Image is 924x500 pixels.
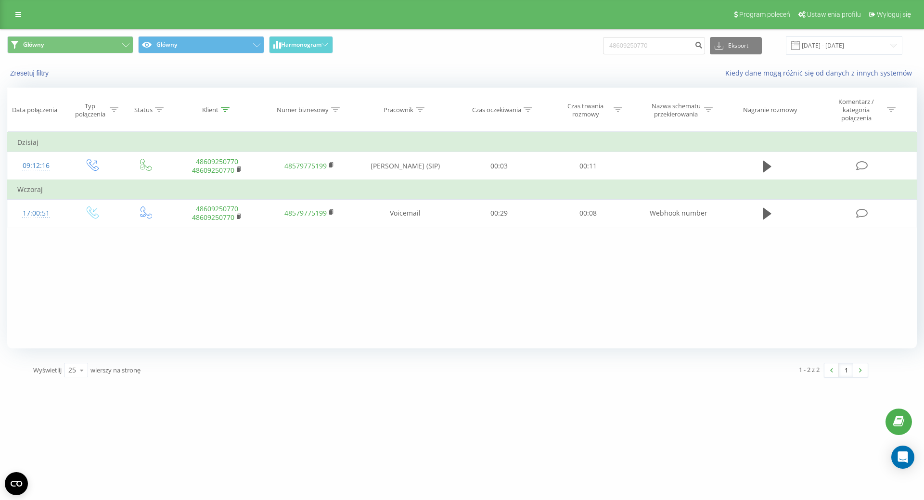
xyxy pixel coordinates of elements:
td: 00:08 [543,199,632,227]
button: Główny [138,36,264,53]
button: Open CMP widget [5,472,28,495]
button: Eksport [710,37,762,54]
div: Open Intercom Messenger [891,446,914,469]
a: Kiedy dane mogą różnić się od danych z innych systemów [725,68,917,77]
span: Wyświetlij [33,366,62,374]
a: 1 [839,363,853,377]
td: 00:03 [455,152,543,180]
div: Status [134,106,153,114]
button: Główny [7,36,133,53]
div: Nagranie rozmowy [743,106,797,114]
span: wierszy na stronę [90,366,141,374]
div: Typ połączenia [73,102,107,118]
div: 17:00:51 [17,204,55,223]
td: Voicemail [355,199,455,227]
span: Główny [23,41,44,49]
div: Data połączenia [12,106,57,114]
td: 00:11 [543,152,632,180]
div: Czas trwania rozmowy [560,102,611,118]
span: Wyloguj się [877,11,911,18]
div: Numer biznesowy [277,106,329,114]
td: Webhook number [632,199,725,227]
div: Pracownik [384,106,413,114]
button: Harmonogram [269,36,333,53]
a: 48579775199 [284,208,327,218]
button: Zresetuj filtry [7,69,53,77]
span: Ustawienia profilu [807,11,861,18]
input: Wyszukiwanie według numeru [603,37,705,54]
td: Wczoraj [8,180,917,199]
div: Klient [202,106,218,114]
td: Dzisiaj [8,133,917,152]
div: 09:12:16 [17,156,55,175]
div: 25 [68,365,76,375]
a: 48609250770 [196,204,238,213]
a: 48579775199 [284,161,327,170]
div: Komentarz / kategoria połączenia [828,98,885,122]
td: 00:29 [455,199,543,227]
a: 48609250770 [192,213,234,222]
span: Program poleceń [739,11,790,18]
div: Czas oczekiwania [472,106,521,114]
div: 1 - 2 z 2 [799,365,820,374]
a: 48609250770 [196,157,238,166]
span: Harmonogram [281,41,321,48]
td: [PERSON_NAME] (SIP) [355,152,455,180]
a: 48609250770 [192,166,234,175]
div: Nazwa schematu przekierowania [650,102,702,118]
